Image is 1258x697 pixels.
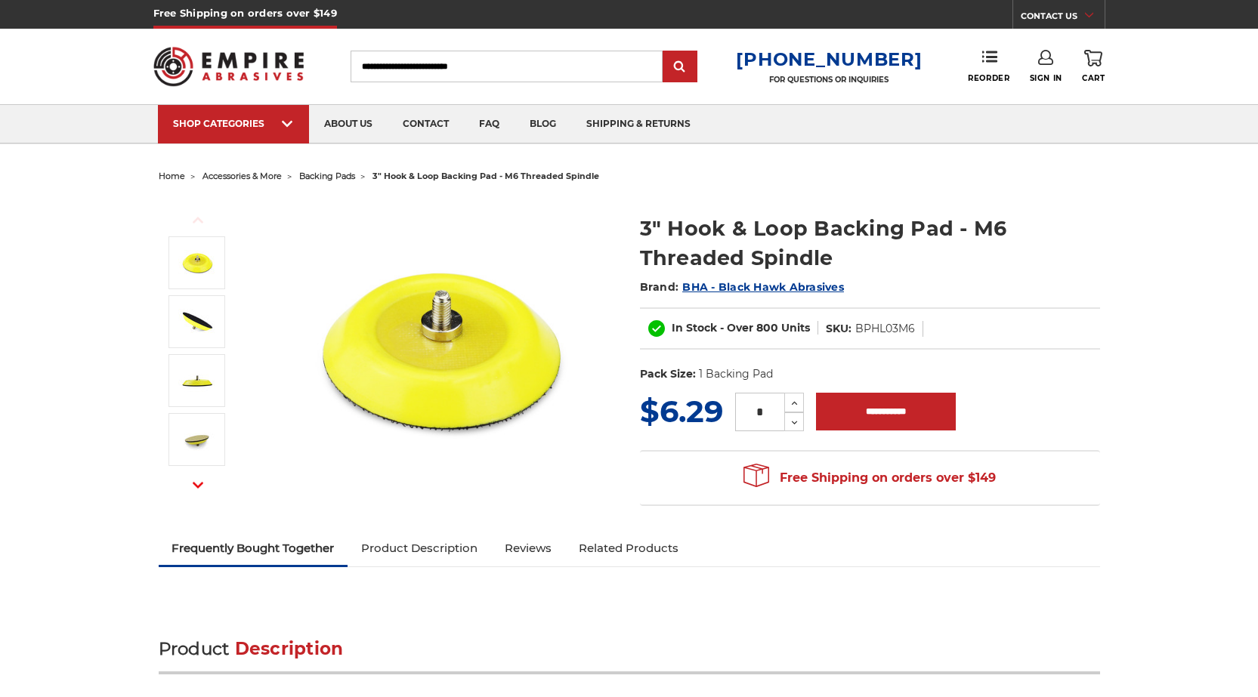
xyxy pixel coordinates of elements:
[743,463,996,493] span: Free Shipping on orders over $149
[968,50,1009,82] a: Reorder
[372,171,599,181] span: 3" hook & loop backing pad - m6 threaded spindle
[736,48,922,70] a: [PHONE_NUMBER]
[640,366,696,382] dt: Pack Size:
[299,171,355,181] a: backing pads
[388,105,464,143] a: contact
[756,321,778,335] span: 800
[153,37,304,96] img: Empire Abrasives
[1030,73,1062,83] span: Sign In
[855,321,915,337] dd: BPHL03M6
[178,303,216,341] img: 3-Inch Sanding Backing Pad with M6 Threaded Arbor, featuring a secure hook and loop system for ea...
[720,321,753,335] span: - Over
[309,105,388,143] a: about us
[464,105,515,143] a: faq
[640,214,1100,273] h1: 3" Hook & Loop Backing Pad - M6 Threaded Spindle
[1082,73,1105,83] span: Cart
[781,321,810,335] span: Units
[1082,50,1105,83] a: Cart
[180,469,216,501] button: Next
[736,75,922,85] p: FOR QUESTIONS OR INQUIRIES
[159,638,230,659] span: Product
[640,280,679,294] span: Brand:
[571,105,706,143] a: shipping & returns
[672,321,717,335] span: In Stock
[699,366,773,382] dd: 1 Backing Pad
[348,532,491,565] a: Product Description
[565,532,692,565] a: Related Products
[235,638,344,659] span: Description
[682,280,844,294] a: BHA - Black Hawk Abrasives
[178,244,216,282] img: 3-Inch Hook & Loop Backing Pad with M6 Threaded Spindle from Empire Abrasives, to use with abrasi...
[968,73,1009,83] span: Reorder
[1021,8,1105,29] a: CONTACT US
[491,532,565,565] a: Reviews
[640,393,723,430] span: $6.29
[202,171,282,181] a: accessories & more
[515,105,571,143] a: blog
[665,52,695,82] input: Submit
[180,204,216,236] button: Previous
[173,118,294,129] div: SHOP CATEGORIES
[159,171,185,181] a: home
[178,421,216,458] img: 3-Inch Hook & Loop Backing Pad with M6 Mandrel, showcasing the textured grip for sanding discs
[826,321,852,337] dt: SKU:
[178,362,216,399] img: 3-Inch Hook & Loop Pad with an M6 metallic spindle, designed for sturdy and extended use with pow...
[159,532,348,565] a: Frequently Bought Together
[288,198,590,500] img: 3-Inch Hook & Loop Backing Pad with M6 Threaded Spindle from Empire Abrasives, to use with abrasi...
